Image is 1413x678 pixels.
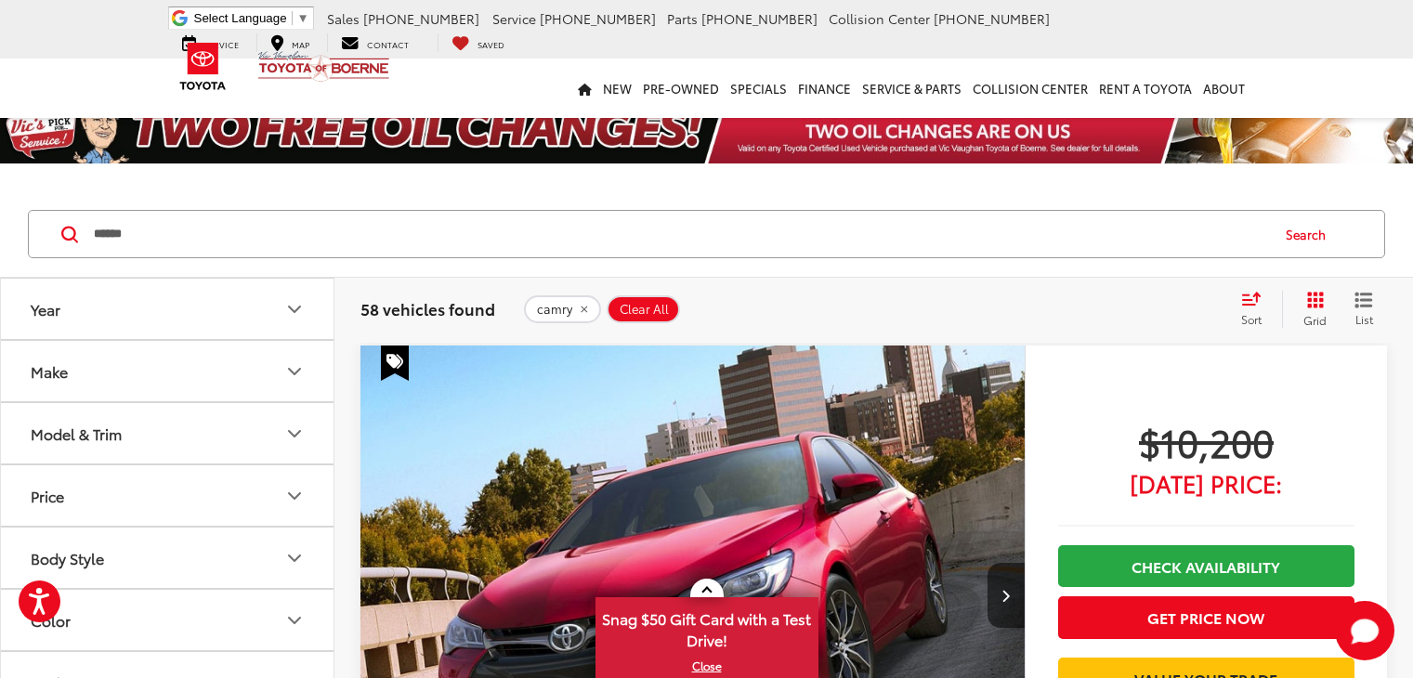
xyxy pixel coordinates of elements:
button: Get Price Now [1058,596,1354,638]
a: Rent a Toyota [1093,59,1197,118]
button: Grid View [1282,291,1341,328]
div: Model & Trim [283,423,306,445]
span: Sort [1241,311,1262,327]
a: Service & Parts: Opens in a new tab [857,59,967,118]
img: Toyota [168,36,238,97]
div: Price [283,485,306,507]
div: Make [283,360,306,383]
span: [PHONE_NUMBER] [363,9,479,28]
button: List View [1341,291,1387,328]
span: List [1354,311,1373,327]
button: MakeMake [1,341,335,401]
button: Next image [988,563,1025,628]
img: Vic Vaughan Toyota of Boerne [257,50,390,83]
span: 58 vehicles found [360,297,495,319]
div: Price [31,487,64,504]
div: Body Style [31,549,104,567]
a: Select Language​ [194,11,309,25]
a: Contact [327,33,423,52]
span: ▼ [297,11,309,25]
span: ​ [292,11,293,25]
button: Toggle Chat Window [1335,601,1394,660]
a: Map [256,33,323,52]
button: PricePrice [1,465,335,526]
a: About [1197,59,1250,118]
span: [PHONE_NUMBER] [934,9,1050,28]
a: Home [572,59,597,118]
div: Year [283,298,306,320]
div: Year [31,300,60,318]
svg: Start Chat [1335,601,1394,660]
span: Sales [327,9,360,28]
a: Pre-Owned [637,59,725,118]
span: [PHONE_NUMBER] [540,9,656,28]
span: [DATE] Price: [1058,474,1354,492]
span: camry [537,302,572,317]
div: Model & Trim [31,424,122,442]
button: Clear All [607,295,680,323]
button: Model & TrimModel & Trim [1,403,335,463]
div: Body Style [283,547,306,569]
div: Color [31,611,71,629]
button: Search [1268,211,1353,257]
span: [PHONE_NUMBER] [701,9,818,28]
span: Special [381,346,409,381]
span: Collision Center [829,9,930,28]
button: Select sort value [1232,291,1282,328]
a: Check Availability [1058,545,1354,587]
button: ColorColor [1,590,335,650]
button: remove camry%20 [524,295,601,323]
span: Snag $50 Gift Card with a Test Drive! [597,599,817,656]
span: Service [492,9,536,28]
a: Finance [792,59,857,118]
button: Body StyleBody Style [1,528,335,588]
button: YearYear [1,279,335,339]
a: Specials [725,59,792,118]
div: Make [31,362,68,380]
span: Grid [1303,312,1327,328]
span: Clear All [620,302,669,317]
a: Collision Center [967,59,1093,118]
span: Select Language [194,11,287,25]
span: $10,200 [1058,418,1354,464]
input: Search by Make, Model, or Keyword [92,212,1268,256]
a: Service [168,33,253,52]
span: Saved [478,38,504,50]
span: Parts [667,9,698,28]
a: New [597,59,637,118]
div: Color [283,609,306,632]
a: My Saved Vehicles [438,33,518,52]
